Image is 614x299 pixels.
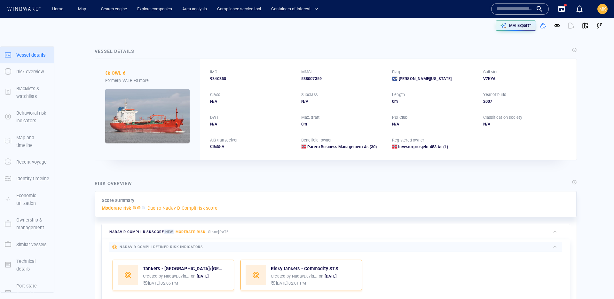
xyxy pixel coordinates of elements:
p: Similar vessels [16,241,46,248]
span: m [303,122,307,126]
img: 5905c34e1cd6144c68ab7ed9_0 [105,89,190,143]
div: N/A [210,121,294,127]
span: Class-A [210,144,224,149]
a: Economic utilization [0,196,54,202]
span: New [164,230,174,234]
p: Economic utilization [16,192,50,207]
p: [DATE] 02:06 PM [148,280,178,286]
div: Nadav D Compli defined risk: moderate risk [105,70,110,76]
button: Risk overview [0,63,54,80]
span: m [394,99,398,104]
button: Containers of interest [269,4,324,15]
button: Compliance service tool [215,4,264,15]
p: Behavioral risk indicators [16,109,50,125]
p: [DATE] [197,273,209,279]
p: MAI Expert™ [509,23,531,28]
span: (1) [442,144,448,150]
div: N/A [392,121,476,127]
p: Created by on [143,273,209,279]
span: Moderate risk [176,230,206,234]
p: Max. draft [301,115,320,120]
div: 2007 [483,99,567,104]
a: Ownership & management [0,221,54,227]
button: Get link [550,19,564,33]
p: Beneficial owner [301,137,332,143]
span: (30) [368,144,377,150]
a: Identity timeline [0,175,54,182]
span: Since [DATE] [208,230,230,234]
p: Subclass [301,92,318,98]
a: Risk overview [0,69,54,75]
span: 0 [392,99,394,104]
button: Identity timeline [0,170,54,187]
span: Nadav D Compli risk score - [109,230,206,234]
p: NadavDavidson2 [292,273,318,279]
a: Tankers - [GEOGRAPHIC_DATA]/[GEOGRAPHIC_DATA]/[GEOGRAPHIC_DATA] Affiliated [143,265,223,272]
a: Map and timeline [0,138,54,144]
p: P&I Club [392,115,408,120]
p: Class [210,92,220,98]
a: Port state Control & Casualties [0,290,54,296]
div: N/A [210,99,294,104]
p: IMO [210,69,218,75]
a: Area analysis [180,4,209,15]
div: Formerly: VALE [105,77,190,84]
button: Map [73,4,93,15]
p: Due to Nadav D Compli risk score [147,204,217,212]
a: Behavioral risk indicators [0,114,54,120]
p: MMSI [301,69,312,75]
div: N/A [301,99,385,104]
button: View on map [578,19,592,33]
a: Investorprosjekt 453 As (1) [398,144,448,150]
p: Registered owner [392,137,424,143]
iframe: Chat [587,270,609,294]
button: Add to vessel list [536,19,550,33]
button: MK [596,3,609,15]
a: Map [75,4,91,15]
span: Investorprosjekt 453 As [398,144,442,149]
p: Call sign [483,69,499,75]
button: Ownership & management [0,212,54,236]
span: 9340350 [210,76,226,82]
div: N/A [483,121,567,127]
p: Technical details [16,257,50,273]
div: 538007359 [301,76,385,82]
div: V7KY6 [483,76,567,82]
button: Similar vessels [0,236,54,253]
a: Technical details [0,262,54,268]
a: Similar vessels [0,241,54,247]
button: Visual Link Analysis [592,19,606,33]
p: Flag [392,69,400,75]
span: 0 [301,122,303,126]
p: Length [392,92,405,98]
p: Vessel details [16,51,45,59]
p: [DATE] 02:01 PM [276,280,306,286]
button: MAI Expert™ [496,20,536,31]
div: Risk overview [95,180,132,187]
span: Pareto Business Management As [307,144,369,149]
span: OWL 6 [112,69,125,77]
p: Blacklists & watchlists [16,85,50,101]
button: Vessel details [0,47,54,63]
a: Blacklists & watchlists [0,89,54,95]
a: Search engine [98,4,130,15]
span: [PERSON_NAME][US_STATE] [399,76,452,82]
button: Map and timeline [0,129,54,154]
p: Score summary [102,197,135,204]
p: Ownership & management [16,216,50,232]
p: NadavDavidson2 [164,273,190,279]
p: Year of build [483,92,507,98]
p: AIS transceiver [210,137,238,143]
button: Technical details [0,253,54,278]
a: Home [50,4,66,15]
p: [DATE] [325,273,336,279]
p: Identity timeline [16,175,49,182]
a: Pareto Business Management As (30) [307,144,377,150]
a: Risky tankers - Commodity STS [271,265,338,272]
